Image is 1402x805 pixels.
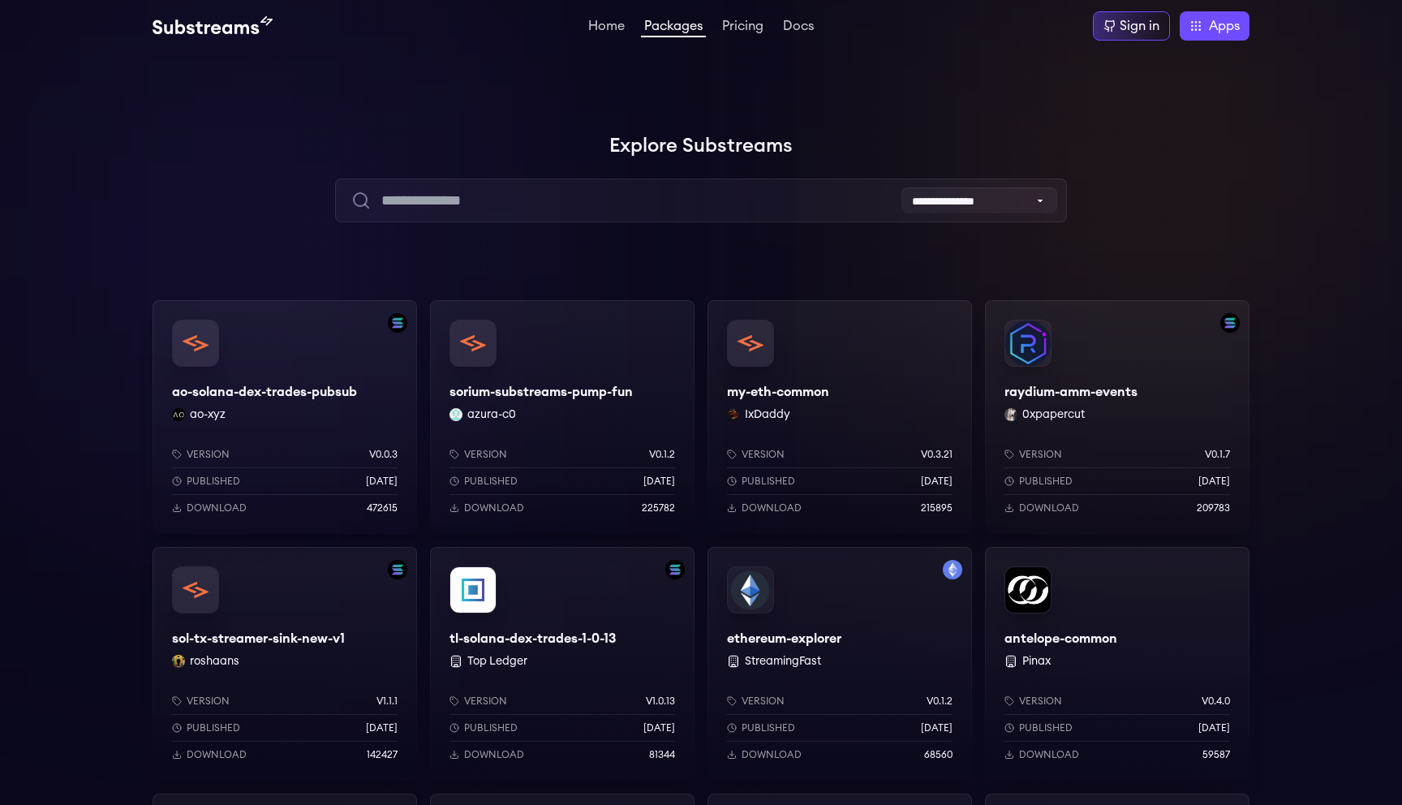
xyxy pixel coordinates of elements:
p: Published [1019,721,1073,734]
a: Filter by solana networksol-tx-streamer-sink-new-v1sol-tx-streamer-sink-new-v1roshaans roshaansVe... [153,547,417,781]
p: 225782 [642,502,675,514]
p: Version [1019,448,1062,461]
p: Download [1019,502,1079,514]
p: Published [742,721,795,734]
button: IxDaddy [745,407,790,423]
p: 142427 [367,748,398,761]
a: Filter by mainnet networkethereum-explorerethereum-explorer StreamingFastVersionv0.1.2Published[D... [707,547,972,781]
p: Version [464,695,507,708]
p: Published [187,721,240,734]
p: Download [742,502,802,514]
p: v0.1.2 [649,448,675,461]
img: Filter by solana network [388,560,407,579]
p: [DATE] [643,475,675,488]
img: Filter by solana network [1220,313,1240,333]
p: [DATE] [366,475,398,488]
p: Version [742,448,785,461]
a: Pricing [719,19,767,36]
p: [DATE] [1198,721,1230,734]
p: [DATE] [921,475,953,488]
p: Published [464,721,518,734]
button: azura-c0 [467,407,516,423]
a: Filter by solana networkao-solana-dex-trades-pubsubao-solana-dex-trades-pubsubao-xyz ao-xyzVersio... [153,300,417,534]
a: Sign in [1093,11,1170,41]
p: Version [1019,695,1062,708]
p: v0.3.21 [921,448,953,461]
a: sorium-substreams-pump-funsorium-substreams-pump-funazura-c0 azura-c0Versionv0.1.2Published[DATE]... [430,300,695,534]
button: roshaans [190,653,239,669]
img: Substream's logo [153,16,273,36]
a: antelope-commonantelope-common PinaxVersionv0.4.0Published[DATE]Download59587 [985,547,1249,781]
button: Pinax [1022,653,1051,669]
a: Home [585,19,628,36]
p: Download [187,748,247,761]
p: Download [464,502,524,514]
p: [DATE] [643,721,675,734]
p: 59587 [1202,748,1230,761]
p: 81344 [649,748,675,761]
p: v0.1.7 [1205,448,1230,461]
button: StreamingFast [745,653,821,669]
p: v1.1.1 [376,695,398,708]
img: Filter by solana network [665,560,685,579]
a: Filter by solana networktl-solana-dex-trades-1-0-13tl-solana-dex-trades-1-0-13 Top LedgerVersionv... [430,547,695,781]
p: 472615 [367,502,398,514]
button: Top Ledger [467,653,527,669]
a: Docs [780,19,817,36]
p: Published [1019,475,1073,488]
img: Filter by mainnet network [943,560,962,579]
h1: Explore Substreams [153,130,1249,162]
p: v0.1.2 [927,695,953,708]
p: 209783 [1197,502,1230,514]
p: 215895 [921,502,953,514]
p: Version [742,695,785,708]
a: Packages [641,19,706,37]
p: v0.4.0 [1202,695,1230,708]
p: Download [187,502,247,514]
p: v1.0.13 [646,695,675,708]
p: Version [187,695,230,708]
p: Download [464,748,524,761]
button: 0xpapercut [1022,407,1085,423]
p: Published [187,475,240,488]
a: my-eth-commonmy-eth-commonIxDaddy IxDaddyVersionv0.3.21Published[DATE]Download215895 [707,300,972,534]
p: [DATE] [1198,475,1230,488]
p: 68560 [924,748,953,761]
p: Download [1019,748,1079,761]
a: Filter by solana networkraydium-amm-eventsraydium-amm-events0xpapercut 0xpapercutVersionv0.1.7Pub... [985,300,1249,534]
p: Published [742,475,795,488]
p: Published [464,475,518,488]
p: v0.0.3 [369,448,398,461]
button: ao-xyz [190,407,226,423]
p: [DATE] [366,721,398,734]
span: Apps [1209,16,1240,36]
div: Sign in [1120,16,1159,36]
img: Filter by solana network [388,313,407,333]
p: Version [187,448,230,461]
p: Version [464,448,507,461]
p: Download [742,748,802,761]
p: [DATE] [921,721,953,734]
